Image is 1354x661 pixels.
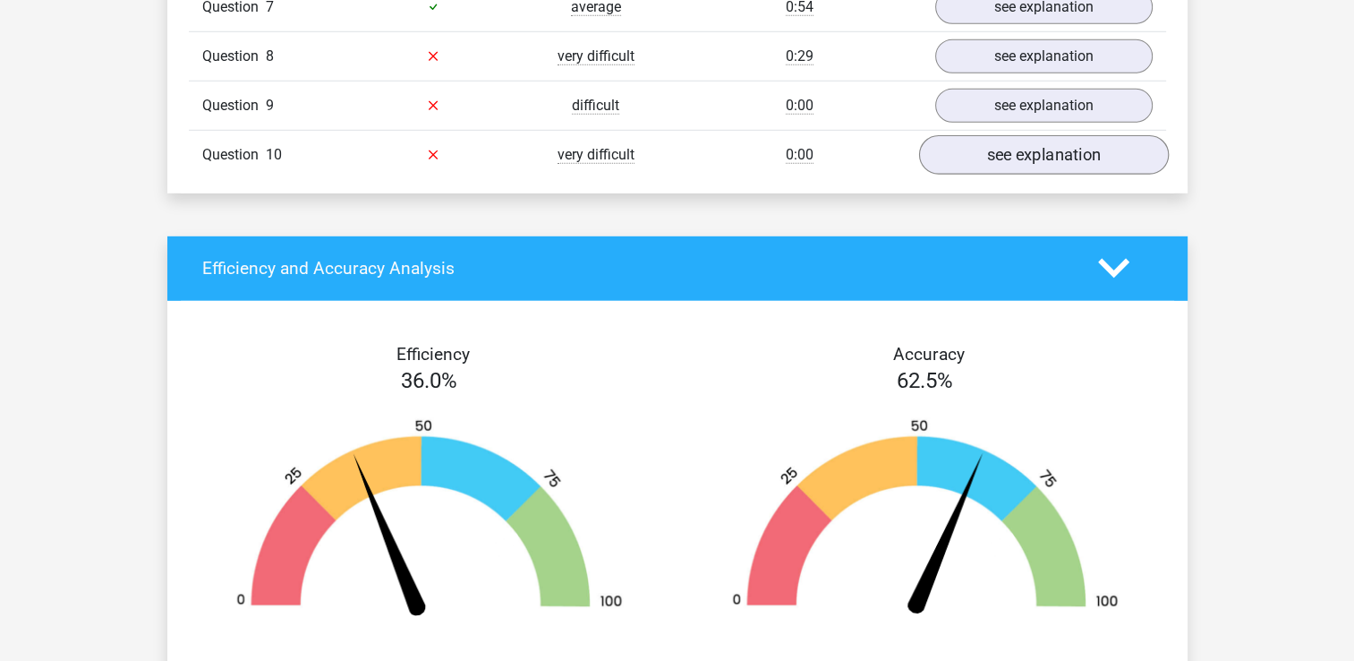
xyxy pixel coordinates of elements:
a: see explanation [918,135,1168,175]
span: 0:00 [786,97,813,115]
span: 0:29 [786,47,813,65]
span: Question [202,95,266,116]
span: 62.5% [897,368,953,393]
span: 0:00 [786,146,813,164]
span: Question [202,144,266,166]
span: 36.0% [401,368,457,393]
img: 36.f41b48ad604d.png [209,418,651,623]
img: 62.432dcb61f442.png [704,418,1146,623]
h4: Efficiency and Accuracy Analysis [202,258,1071,279]
span: difficult [572,97,619,115]
h4: Accuracy [698,344,1160,365]
span: 10 [266,146,282,163]
span: 9 [266,97,274,114]
span: very difficult [558,146,634,164]
span: 8 [266,47,274,64]
h4: Efficiency [202,344,664,365]
span: Question [202,46,266,67]
a: see explanation [935,39,1153,73]
span: very difficult [558,47,634,65]
a: see explanation [935,89,1153,123]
